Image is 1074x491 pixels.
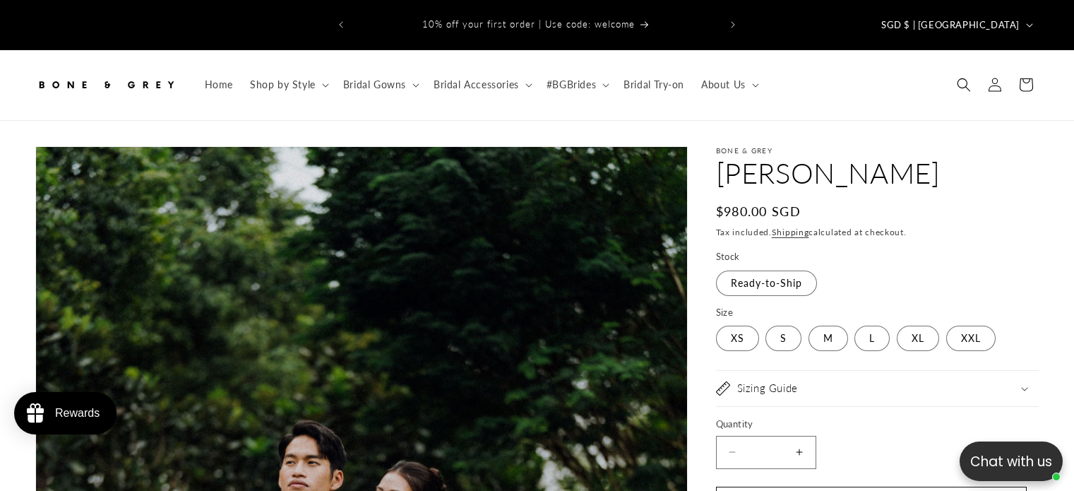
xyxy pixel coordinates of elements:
a: Bridal Try-on [615,70,693,100]
span: #BGBrides [547,78,596,91]
span: Home [205,78,233,91]
h1: [PERSON_NAME] [716,155,1039,191]
label: L [854,326,890,351]
button: Previous announcement [326,11,357,38]
button: Open chatbox [960,442,1063,481]
label: XXL [946,326,996,351]
span: Shop by Style [250,78,316,91]
span: 10% off your first order | Use code: welcome [422,18,635,30]
summary: About Us [693,70,765,100]
summary: Search [948,69,979,100]
legend: Size [716,306,735,320]
legend: Stock [716,250,741,264]
button: SGD $ | [GEOGRAPHIC_DATA] [873,11,1039,38]
label: Ready-to-Ship [716,271,817,296]
span: Bridal Try-on [623,78,684,91]
span: Bridal Accessories [434,78,519,91]
span: Bridal Gowns [343,78,406,91]
p: Chat with us [960,451,1063,472]
span: SGD $ | [GEOGRAPHIC_DATA] [881,18,1020,32]
p: Bone & Grey [716,146,1039,155]
summary: Bridal Gowns [335,70,425,100]
label: M [809,326,848,351]
label: Quantity [716,418,1027,432]
label: XL [897,326,939,351]
summary: Shop by Style [241,70,335,100]
summary: Sizing Guide [716,371,1039,406]
div: Tax included. calculated at checkout. [716,225,1039,239]
a: Bone and Grey Bridal [30,64,182,106]
h2: Sizing Guide [737,381,798,396]
label: XS [716,326,759,351]
label: S [765,326,801,351]
a: Shipping [772,227,809,237]
summary: #BGBrides [538,70,615,100]
div: Rewards [55,407,100,420]
span: $980.00 SGD [716,202,801,221]
span: About Us [701,78,746,91]
a: Home [196,70,241,100]
img: Bone and Grey Bridal [35,69,177,100]
button: Next announcement [717,11,748,38]
summary: Bridal Accessories [425,70,538,100]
